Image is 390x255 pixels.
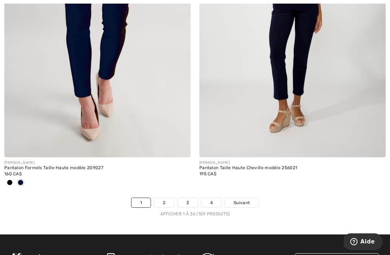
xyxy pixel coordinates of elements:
a: 2 [154,198,174,207]
div: Black [4,177,15,189]
div: [PERSON_NAME] [199,160,386,166]
span: 195 CA$ [199,171,216,176]
iframe: Ouvre un widget dans lequel vous pouvez trouver plus d’informations [344,233,383,251]
div: Midnight [15,177,26,189]
a: 3 [178,198,198,207]
span: 160 CA$ [4,171,22,176]
div: Pantalon Formels Taille Haute modèle 209027 [4,166,191,171]
div: [PERSON_NAME] [4,160,191,166]
span: Suivant [234,199,250,206]
a: Suivant [225,198,259,207]
a: 1 [131,198,151,207]
div: Pantalon Taille Haute Cheville modèle 256021 [199,166,386,171]
a: 4 [201,198,221,207]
